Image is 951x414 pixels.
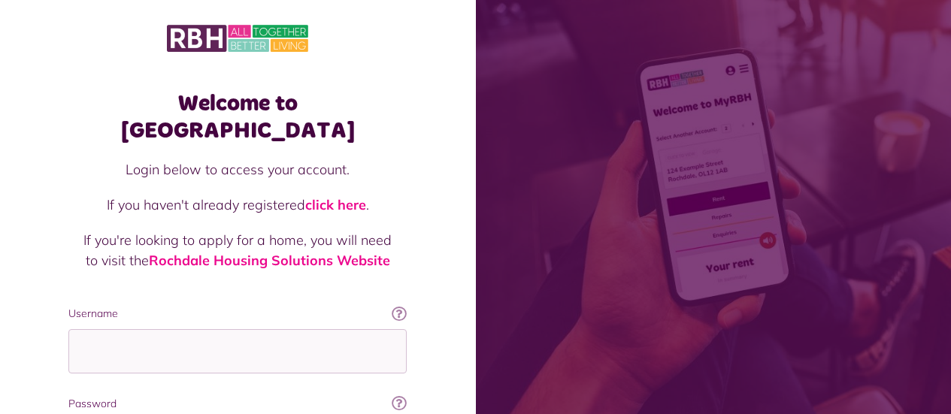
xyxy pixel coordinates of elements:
[83,195,392,215] p: If you haven't already registered .
[68,90,407,144] h1: Welcome to [GEOGRAPHIC_DATA]
[68,396,407,412] label: Password
[305,196,366,213] a: click here
[83,230,392,270] p: If you're looking to apply for a home, you will need to visit the
[83,159,392,180] p: Login below to access your account.
[68,306,407,322] label: Username
[167,23,308,54] img: MyRBH
[149,252,390,269] a: Rochdale Housing Solutions Website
